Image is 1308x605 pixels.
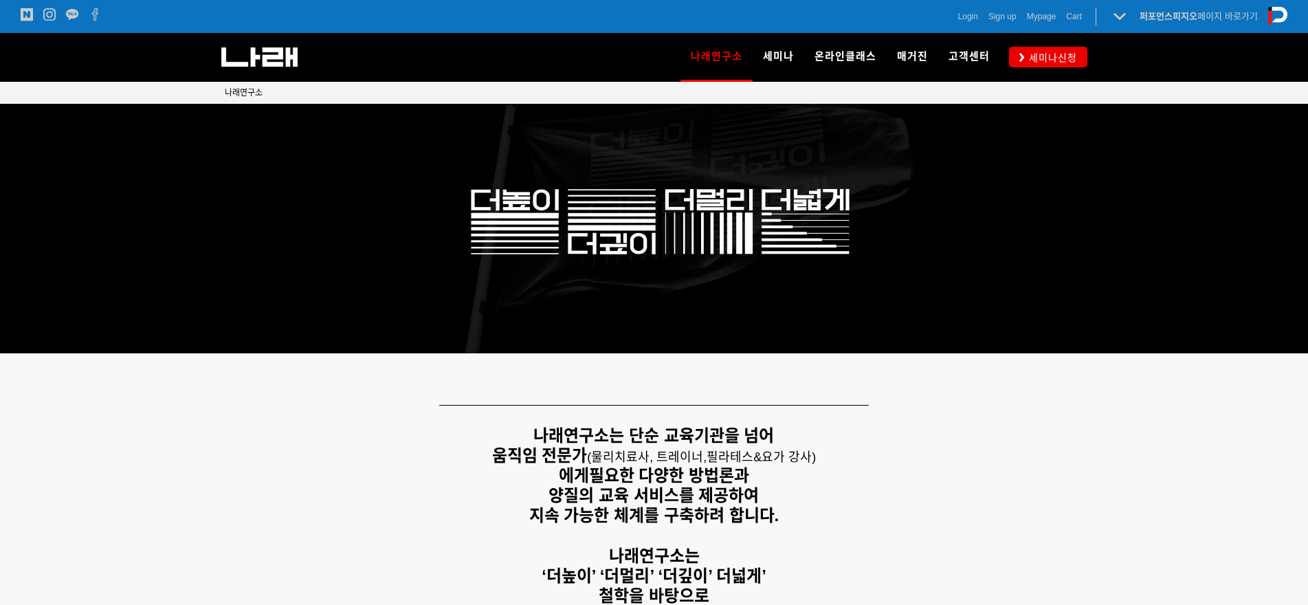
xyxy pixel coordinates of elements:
[814,50,876,63] span: 온라인클래스
[707,450,816,464] span: 필라테스&요가 강사)
[529,506,779,525] strong: 지속 가능한 체계를 구축하려 합니다.
[1066,10,1082,23] a: Cart
[691,45,742,67] span: 나래연구소
[949,50,990,63] span: 고객센터
[804,33,887,81] a: 온라인클래스
[887,33,938,81] a: 매거진
[763,50,794,63] span: 세미나
[587,450,707,464] span: (
[548,486,759,505] strong: 양질의 교육 서비스를 제공하여
[1140,11,1258,21] a: 퍼포먼스피지오페이지 바로가기
[542,566,766,585] strong: ‘더높이’ ‘더멀리’ ‘더깊이’ 더넓게’
[1025,51,1077,65] span: 세미나신청
[1027,10,1056,23] a: Mypage
[1009,47,1087,67] a: 세미나신청
[533,426,774,445] strong: 나래연구소는 단순 교육기관을 넘어
[938,33,1000,81] a: 고객센터
[559,466,589,485] strong: 에게
[225,88,263,98] span: 나래연구소
[680,33,753,81] a: 나래연구소
[591,450,707,464] span: 물리치료사, 트레이너,
[225,86,263,100] a: 나래연구소
[609,547,700,565] strong: 나래연구소는
[1140,11,1197,21] strong: 퍼포먼스피지오
[753,33,804,81] a: 세미나
[492,446,588,465] strong: 움직임 전문가
[988,10,1017,23] a: Sign up
[599,586,709,605] strong: 철학을 바탕으로
[897,50,928,63] span: 매거진
[589,466,749,485] strong: 필요한 다양한 방법론과
[958,10,978,23] a: Login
